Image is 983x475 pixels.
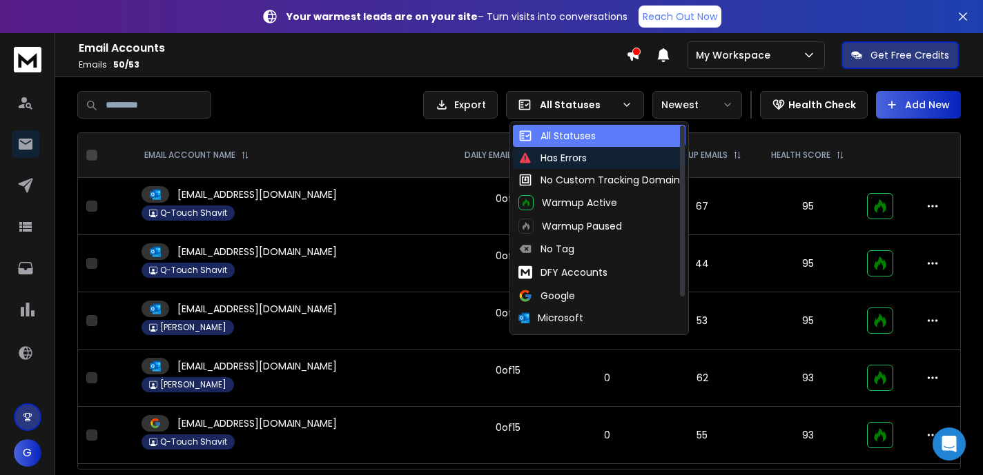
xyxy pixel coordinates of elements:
td: 95 [757,178,859,235]
p: All Statuses [540,98,616,112]
span: 50 / 53 [113,59,139,70]
a: Reach Out Now [639,6,721,28]
p: [EMAIL_ADDRESS][DOMAIN_NAME] [177,416,337,430]
div: Has Errors [518,151,587,165]
h1: Email Accounts [79,40,626,57]
div: Google [518,289,575,303]
div: DFY Accounts [518,264,607,281]
p: Q-Touch Shavit [160,265,227,276]
div: 0 of 15 [496,192,520,205]
button: Get Free Credits [841,41,959,69]
p: – Turn visits into conversations [286,10,627,23]
div: 0 of 15 [496,306,520,320]
p: [EMAIL_ADDRESS][DOMAIN_NAME] [177,245,337,259]
p: DAILY EMAILS SENT [465,150,538,161]
td: 53 [648,292,757,350]
button: Health Check [760,91,868,119]
p: 0 [575,428,639,442]
img: logo [14,47,41,72]
td: 55 [648,407,757,464]
button: Add New [876,91,961,119]
td: 93 [757,407,859,464]
p: 0 [575,371,639,385]
p: [EMAIL_ADDRESS][DOMAIN_NAME] [177,188,337,201]
div: Warmup Paused [518,219,622,234]
div: Microsoft [518,311,583,325]
p: HEALTH SCORE [771,150,830,161]
td: 95 [757,292,859,350]
div: Open Intercom Messenger [933,427,966,461]
button: Newest [652,91,742,119]
p: [PERSON_NAME] [160,322,226,333]
div: All Statuses [518,129,596,143]
p: Reach Out Now [643,10,717,23]
p: My Workspace [696,48,776,62]
div: 0 of 15 [496,249,520,263]
div: No Custom Tracking Domain [518,173,680,187]
div: No Tag [518,242,574,256]
td: 93 [757,350,859,407]
p: WARMUP EMAILS [663,150,728,161]
div: 0 of 15 [496,421,520,434]
p: [PERSON_NAME] [160,379,226,390]
p: Health Check [788,98,856,112]
div: 0 of 15 [496,363,520,377]
td: 67 [648,178,757,235]
td: 44 [648,235,757,292]
td: 62 [648,350,757,407]
p: Get Free Credits [870,48,949,62]
div: Warmup Active [518,195,617,210]
div: EMAIL ACCOUNT NAME [144,150,249,161]
p: [EMAIL_ADDRESS][DOMAIN_NAME] [177,302,337,316]
p: Emails : [79,59,626,70]
button: Export [423,91,498,119]
p: Q-Touch Shavit [160,208,227,219]
strong: Your warmest leads are on your site [286,10,478,23]
p: [EMAIL_ADDRESS][DOMAIN_NAME] [177,359,337,373]
p: Q-Touch Shavit [160,436,227,447]
button: G [14,439,41,467]
td: 95 [757,235,859,292]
